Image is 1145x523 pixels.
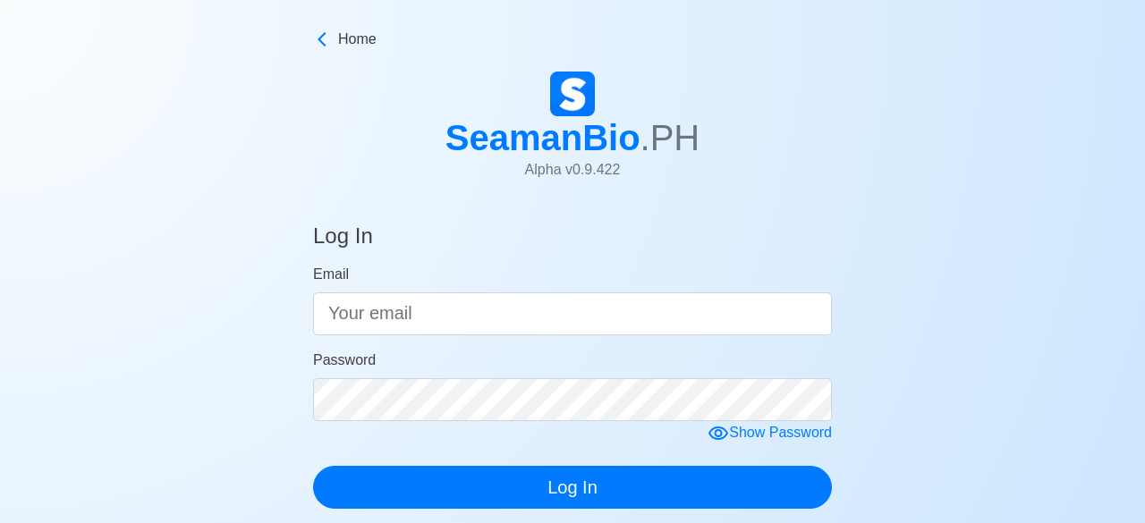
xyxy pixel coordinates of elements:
button: Log In [313,466,832,509]
h1: SeamanBio [445,116,700,159]
p: Alpha v 0.9.422 [445,159,700,181]
img: Logo [550,72,595,116]
input: Your email [313,292,832,335]
a: Home [313,29,832,50]
div: Show Password [708,422,832,444]
span: .PH [640,118,700,157]
h4: Log In [313,224,373,257]
span: Email [313,266,349,282]
span: Home [338,29,377,50]
a: SeamanBio.PHAlpha v0.9.422 [445,72,700,195]
span: Password [313,352,376,367]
